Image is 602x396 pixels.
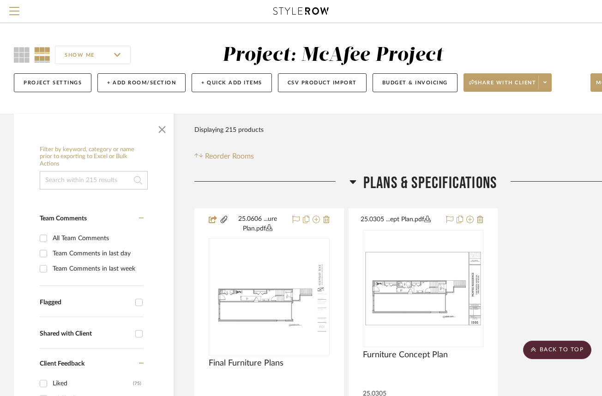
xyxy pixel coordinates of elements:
[40,215,87,222] span: Team Comments
[205,151,254,162] span: Reorder Rooms
[373,73,458,92] button: Budget & Invoicing
[53,231,141,246] div: All Team Comments
[133,376,141,391] div: (75)
[97,73,186,92] button: + Add Room/Section
[363,350,448,360] span: Furniture Concept Plan
[14,73,91,92] button: Project Settings
[40,299,131,307] div: Flagged
[464,73,552,92] button: Share with client
[153,118,171,137] button: Close
[40,330,131,338] div: Shared with Client
[364,250,483,327] img: Furniture Concept Plan
[229,214,287,234] button: 25.0606 ...ure Plan.pdf
[210,259,329,335] img: Final Furniture Plans
[278,73,367,92] button: CSV Product Import
[40,171,148,189] input: Search within 215 results
[40,146,148,168] h6: Filter by keyword, category or name prior to exporting to Excel or Bulk Actions
[223,46,444,65] div: Project: McAfee Project
[363,173,497,193] span: Plans & Specifications
[40,361,84,367] span: Client Feedback
[53,261,141,276] div: Team Comments in last week
[209,358,283,368] span: Final Furniture Plans
[523,341,591,359] scroll-to-top-button: BACK TO TOP
[469,79,536,93] span: Share with client
[194,151,254,162] button: Reorder Rooms
[361,214,441,225] button: 25.0305 ...ept Plan.pdf
[53,246,141,261] div: Team Comments in last day
[194,121,264,139] div: Displaying 215 products
[53,376,133,391] div: Liked
[192,73,272,92] button: + Quick Add Items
